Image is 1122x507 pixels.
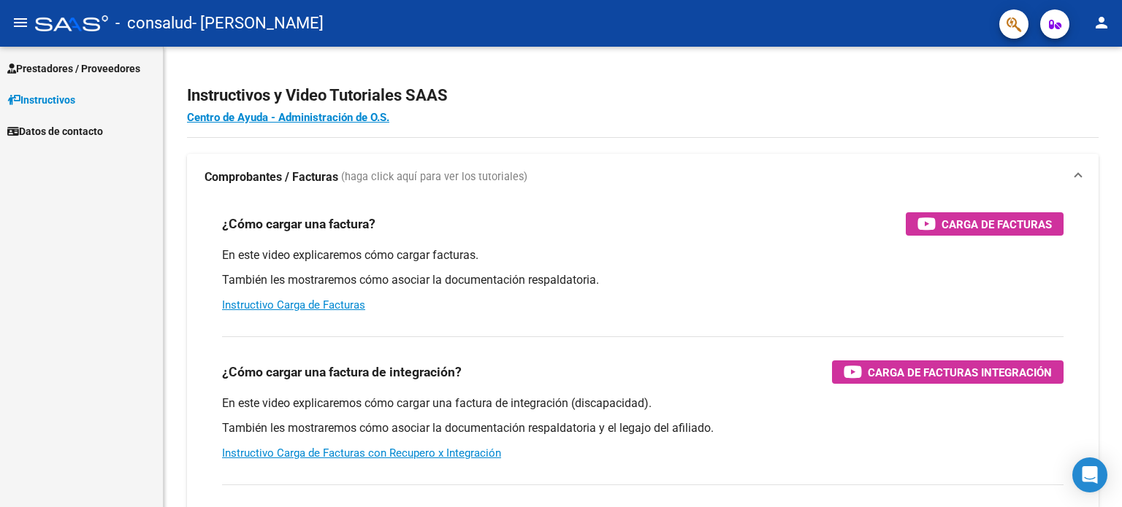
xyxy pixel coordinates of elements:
a: Instructivo Carga de Facturas [222,298,365,311]
button: Carga de Facturas [906,212,1064,236]
h3: ¿Cómo cargar una factura? [222,214,375,234]
mat-icon: person [1093,14,1110,31]
p: En este video explicaremos cómo cargar facturas. [222,247,1064,263]
span: (haga click aquí para ver los tutoriales) [341,169,527,185]
button: Carga de Facturas Integración [832,360,1064,384]
a: Instructivo Carga de Facturas con Recupero x Integración [222,446,501,460]
span: Carga de Facturas [942,215,1052,233]
mat-icon: menu [12,14,29,31]
strong: Comprobantes / Facturas [205,169,338,185]
span: - consalud [115,7,192,39]
p: También les mostraremos cómo asociar la documentación respaldatoria y el legajo del afiliado. [222,420,1064,436]
a: Centro de Ayuda - Administración de O.S. [187,111,389,124]
mat-expansion-panel-header: Comprobantes / Facturas (haga click aquí para ver los tutoriales) [187,154,1099,201]
h2: Instructivos y Video Tutoriales SAAS [187,82,1099,109]
p: También les mostraremos cómo asociar la documentación respaldatoria. [222,272,1064,288]
span: Datos de contacto [7,123,103,139]
p: En este video explicaremos cómo cargar una factura de integración (discapacidad). [222,395,1064,411]
span: - [PERSON_NAME] [192,7,324,39]
div: Open Intercom Messenger [1072,457,1107,492]
span: Instructivos [7,92,75,108]
span: Carga de Facturas Integración [868,363,1052,382]
h3: ¿Cómo cargar una factura de integración? [222,362,462,382]
span: Prestadores / Proveedores [7,61,140,77]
